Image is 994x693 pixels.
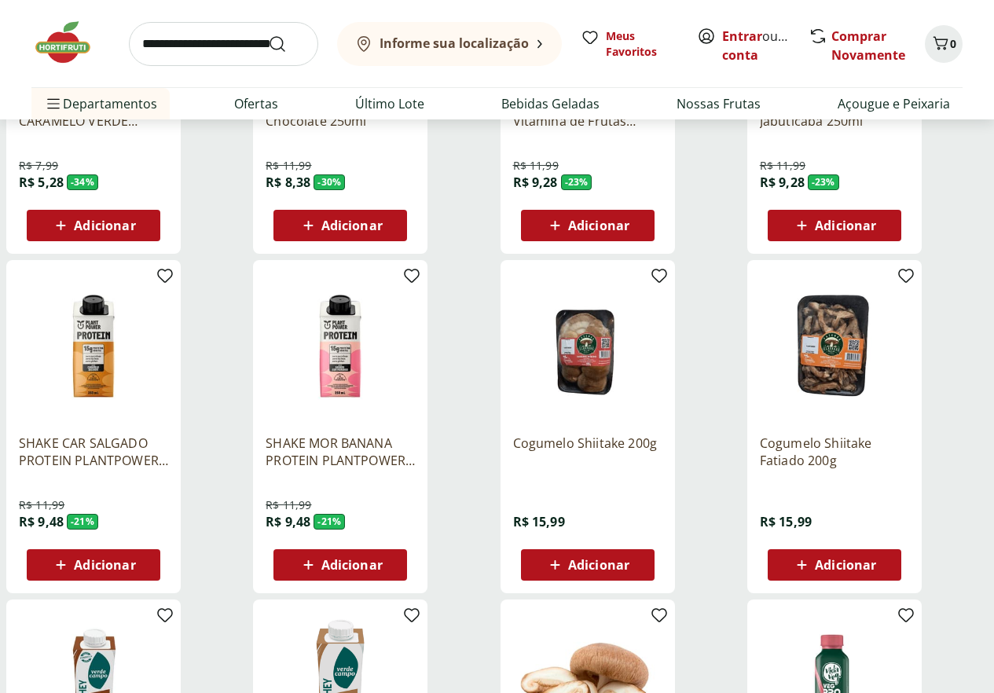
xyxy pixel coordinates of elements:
a: Meus Favoritos [581,28,678,60]
button: Adicionar [273,210,407,241]
img: Cogumelo Shiitake Fatiado 200g [760,273,909,422]
span: R$ 5,28 [19,174,64,191]
a: Entrar [722,27,762,45]
span: R$ 9,48 [19,513,64,530]
span: Adicionar [815,559,876,571]
a: SHAKE CAR SALGADO PROTEIN PLANTPOWER 15G [19,434,168,469]
img: SHAKE CAR SALGADO PROTEIN PLANTPOWER 15G [19,273,168,422]
span: R$ 11,99 [513,158,559,174]
span: - 34 % [67,174,98,190]
span: 0 [950,36,956,51]
button: Menu [44,85,63,123]
a: SHAKE MOR BANANA PROTEIN PLANTPOWER 15G [266,434,415,469]
span: R$ 11,99 [19,497,64,513]
a: Comprar Novamente [831,27,905,64]
span: - 21 % [67,514,98,530]
span: - 23 % [808,174,839,190]
span: Adicionar [74,219,135,232]
a: Bebidas Geladas [501,94,600,113]
span: - 21 % [314,514,345,530]
img: Cogumelo Shiitake 200g [513,273,662,422]
span: R$ 11,99 [760,158,805,174]
button: Adicionar [273,549,407,581]
button: Carrinho [925,25,963,63]
button: Adicionar [521,210,655,241]
a: Cogumelo Shiitake Fatiado 200g [760,434,909,469]
span: ou [722,27,792,64]
span: R$ 15,99 [760,513,812,530]
a: Criar conta [722,27,809,64]
span: Meus Favoritos [606,28,678,60]
input: search [129,22,318,66]
span: R$ 9,48 [266,513,310,530]
span: R$ 11,99 [266,158,311,174]
span: R$ 11,99 [266,497,311,513]
button: Adicionar [27,549,160,581]
span: R$ 9,28 [513,174,558,191]
span: Adicionar [568,219,629,232]
b: Informe sua localização [380,35,529,52]
a: Último Lote [355,94,424,113]
a: Nossas Frutas [677,94,761,113]
img: SHAKE MOR BANANA PROTEIN PLANTPOWER 15G [266,273,415,422]
span: R$ 7,99 [19,158,58,174]
button: Adicionar [521,549,655,581]
span: Adicionar [568,559,629,571]
span: Adicionar [321,559,383,571]
button: Adicionar [768,549,901,581]
span: R$ 15,99 [513,513,565,530]
span: Adicionar [74,559,135,571]
a: Cogumelo Shiitake 200g [513,434,662,469]
button: Adicionar [768,210,901,241]
span: - 30 % [314,174,345,190]
span: Adicionar [815,219,876,232]
button: Submit Search [268,35,306,53]
span: R$ 8,38 [266,174,310,191]
button: Informe sua localização [337,22,562,66]
a: Açougue e Peixaria [838,94,950,113]
a: Ofertas [234,94,278,113]
img: Hortifruti [31,19,110,66]
span: Departamentos [44,85,157,123]
span: - 23 % [561,174,592,190]
span: R$ 9,28 [760,174,805,191]
button: Adicionar [27,210,160,241]
span: Adicionar [321,219,383,232]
